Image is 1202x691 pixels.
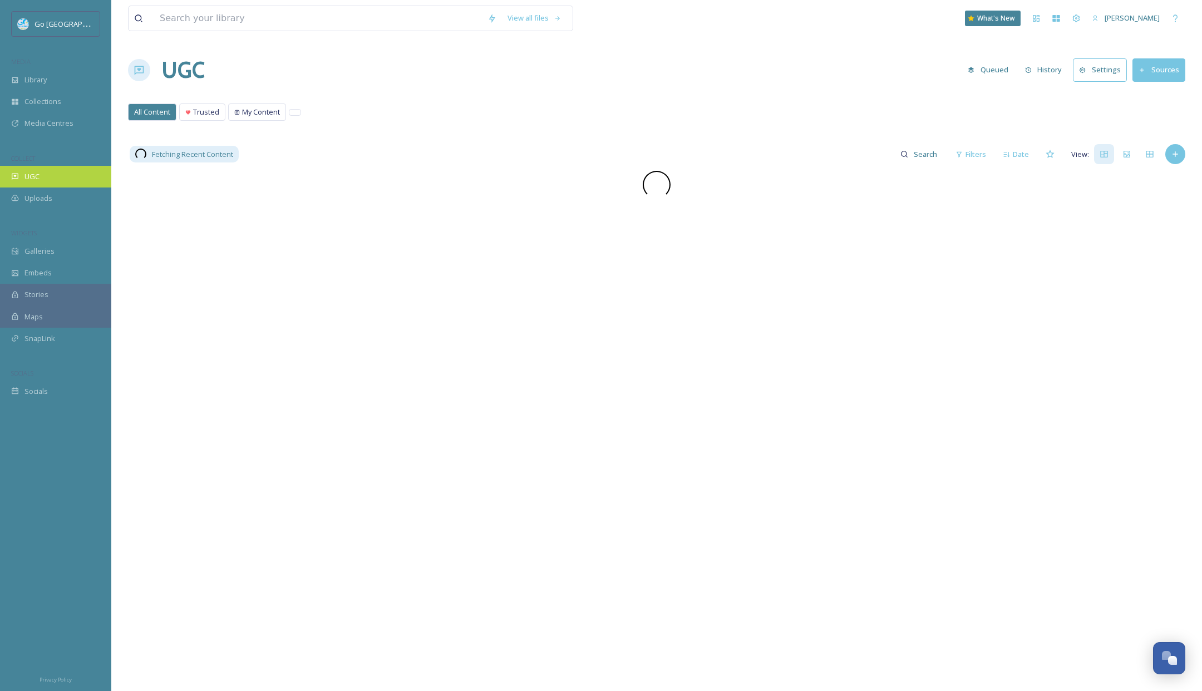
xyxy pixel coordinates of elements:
[154,6,482,31] input: Search your library
[962,59,1019,81] a: Queued
[1073,58,1127,81] button: Settings
[11,369,33,377] span: SOCIALS
[40,672,72,685] a: Privacy Policy
[24,118,73,129] span: Media Centres
[11,57,31,66] span: MEDIA
[24,246,55,256] span: Galleries
[24,268,52,278] span: Embeds
[161,53,205,87] a: UGC
[11,154,35,162] span: COLLECT
[1086,7,1165,29] a: [PERSON_NAME]
[24,75,47,85] span: Library
[24,289,48,300] span: Stories
[24,171,40,182] span: UGC
[242,107,280,117] span: My Content
[24,386,48,397] span: Socials
[1013,149,1029,160] span: Date
[1073,58,1132,81] a: Settings
[24,333,55,344] span: SnapLink
[965,149,986,160] span: Filters
[908,143,944,165] input: Search
[1071,149,1089,160] span: View:
[134,107,170,117] span: All Content
[152,149,233,160] span: Fetching Recent Content
[1132,58,1185,81] button: Sources
[11,229,37,237] span: WIDGETS
[1019,59,1073,81] a: History
[24,312,43,322] span: Maps
[35,18,117,29] span: Go [GEOGRAPHIC_DATA]
[1153,642,1185,674] button: Open Chat
[18,18,29,29] img: GoGreatLogo_MISkies_RegionalTrails%20%281%29.png
[24,96,61,107] span: Collections
[502,7,567,29] a: View all files
[1105,13,1160,23] span: [PERSON_NAME]
[24,193,52,204] span: Uploads
[965,11,1021,26] a: What's New
[40,676,72,683] span: Privacy Policy
[1019,59,1068,81] button: History
[962,59,1014,81] button: Queued
[193,107,219,117] span: Trusted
